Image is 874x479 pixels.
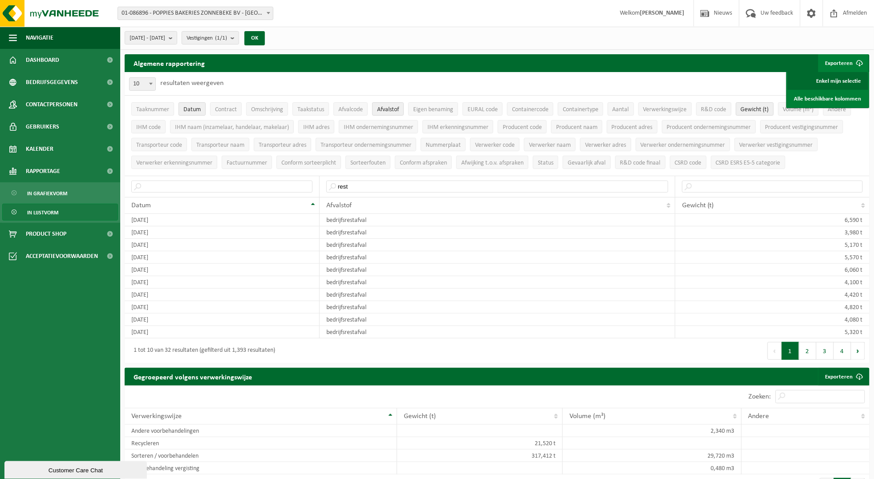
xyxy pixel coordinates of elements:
span: Datum [183,106,201,113]
strong: [PERSON_NAME] [640,10,685,16]
span: Acceptatievoorwaarden [26,245,98,267]
button: Verwerker adresVerwerker adres: Activate to sort [580,138,631,151]
button: [DATE] - [DATE] [125,31,177,44]
td: [DATE] [125,326,320,338]
span: Transporteur ondernemingsnummer [321,142,411,149]
span: Containercode [512,106,549,113]
button: VerwerkingswijzeVerwerkingswijze: Activate to sort [638,102,692,116]
td: 5,570 t [675,251,870,264]
span: Rapportage [26,160,60,182]
td: bedrijfsrestafval [320,239,675,251]
span: Producent vestigingsnummer [765,124,838,131]
td: bedrijfsrestafval [320,289,675,301]
button: 2 [799,342,817,360]
button: EURAL codeEURAL code: Activate to sort [463,102,503,116]
a: Alle beschikbare kolommen [788,90,868,108]
span: Factuurnummer [227,160,267,166]
td: [DATE] [125,264,320,276]
span: Product Shop [26,223,66,245]
button: R&D codeR&amp;D code: Activate to sort [696,102,732,116]
td: [DATE] [125,239,320,251]
button: ContainertypeContainertype: Activate to sort [558,102,603,116]
td: Voorbehandeling vergisting [125,462,397,475]
td: 4,420 t [675,289,870,301]
span: Gewicht (t) [741,106,769,113]
button: AndereAndere: Activate to sort [823,102,851,116]
span: Verwerker adres [585,142,626,149]
button: Verwerker codeVerwerker code: Activate to sort [470,138,520,151]
button: 3 [817,342,834,360]
td: [DATE] [125,301,320,314]
label: Zoeken: [749,394,771,401]
span: IHM erkenningsnummer [427,124,488,131]
span: Transporteur naam [196,142,244,149]
a: In lijstvorm [2,204,118,221]
a: In grafiekvorm [2,185,118,201]
span: [DATE] - [DATE] [130,32,165,45]
button: Producent adresProducent adres: Activate to sort [607,120,658,133]
td: Andere voorbehandelingen [125,425,397,437]
td: 5,320 t [675,326,870,338]
span: Afvalcode [338,106,363,113]
td: [DATE] [125,226,320,239]
div: 1 tot 10 van 32 resultaten (gefilterd uit 1,393 resultaten) [129,343,275,359]
button: Afwijking t.o.v. afsprakenAfwijking t.o.v. afspraken: Activate to sort [456,156,528,169]
td: [DATE] [125,251,320,264]
button: IHM ondernemingsnummerIHM ondernemingsnummer: Activate to sort [339,120,418,133]
button: ContainercodeContainercode: Activate to sort [507,102,553,116]
button: Transporteur naamTransporteur naam: Activate to sort [191,138,249,151]
button: NummerplaatNummerplaat: Activate to sort [421,138,466,151]
td: bedrijfsrestafval [320,326,675,338]
button: Volume (m³)Volume (m³): Activate to sort [778,102,819,116]
span: Gebruikers [26,116,59,138]
span: CSRD ESRS E5-5 categorie [716,160,781,166]
td: bedrijfsrestafval [320,276,675,289]
span: IHM naam (inzamelaar, handelaar, makelaar) [175,124,289,131]
span: Status [538,160,553,166]
button: CSRD codeCSRD code: Activate to sort [670,156,707,169]
button: Eigen benamingEigen benaming: Activate to sort [408,102,458,116]
td: bedrijfsrestafval [320,214,675,226]
button: R&D code finaalR&amp;D code finaal: Activate to sort [615,156,666,169]
button: Verwerker vestigingsnummerVerwerker vestigingsnummer: Activate to sort [735,138,818,151]
td: 5,170 t [675,239,870,251]
span: 10 [130,78,155,90]
button: Conform sorteerplicht : Activate to sort [276,156,341,169]
td: 4,100 t [675,276,870,289]
td: [DATE] [125,214,320,226]
span: Verwerker code [475,142,515,149]
button: Verwerker ondernemingsnummerVerwerker ondernemingsnummer: Activate to sort [636,138,730,151]
span: Taakstatus [297,106,324,113]
span: Producent ondernemingsnummer [667,124,751,131]
button: IHM naam (inzamelaar, handelaar, makelaar)IHM naam (inzamelaar, handelaar, makelaar): Activate to... [170,120,294,133]
button: AfvalstofAfvalstof: Activate to sort [372,102,404,116]
span: Omschrijving [251,106,283,113]
span: Verwerker ondernemingsnummer [641,142,725,149]
span: Verwerker vestigingsnummer [740,142,813,149]
td: 29,720 m3 [563,450,742,462]
span: Bedrijfsgegevens [26,71,78,93]
span: Sorteerfouten [350,160,386,166]
button: IHM codeIHM code: Activate to sort [131,120,166,133]
button: SorteerfoutenSorteerfouten: Activate to sort [346,156,390,169]
td: [DATE] [125,276,320,289]
td: [DATE] [125,289,320,301]
span: Contactpersonen [26,93,77,116]
button: Transporteur adresTransporteur adres: Activate to sort [254,138,311,151]
span: Volume (m³) [569,413,606,420]
button: 4 [834,342,851,360]
button: CSRD ESRS E5-5 categorieCSRD ESRS E5-5 categorie: Activate to sort [711,156,785,169]
a: Exporteren [818,368,869,386]
button: Vestigingen(1/1) [182,31,239,44]
iframe: chat widget [4,459,149,479]
span: 10 [129,77,156,91]
span: Aantal [613,106,629,113]
span: Conform sorteerplicht [281,160,336,166]
td: bedrijfsrestafval [320,301,675,314]
h2: Algemene rapportering [125,54,214,72]
span: Contract [215,106,237,113]
span: Conform afspraken [400,160,447,166]
span: Gewicht (t) [682,202,714,209]
span: Gevaarlijk afval [568,160,606,166]
span: Taaknummer [136,106,169,113]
